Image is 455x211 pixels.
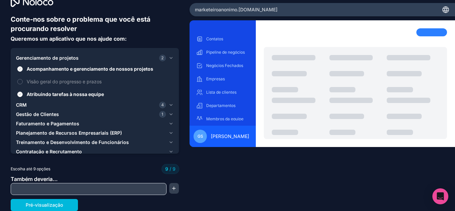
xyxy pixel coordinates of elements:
[16,55,79,61] font: Gerenciamento de projetos
[206,76,225,81] font: Empresas
[16,102,27,108] font: CRM
[16,63,174,100] div: Gerenciamento de projetos2
[211,133,249,139] font: [PERSON_NAME]
[206,63,243,68] font: Negócios Fechados
[27,91,104,97] font: Atribuindo tarefas à nossa equipe
[16,138,174,147] button: Treinamento e Desenvolvimento de Funcionários
[237,7,277,12] font: .[DOMAIN_NAME]
[27,66,153,72] font: Acompanhamento e gerenciamento de nossos projetos
[161,102,164,107] font: 4
[17,79,23,84] button: Visão geral do progresso e prazos
[11,166,50,171] font: Escolha até 9 opções
[16,53,174,63] button: Gerenciamento de projetos2
[16,149,82,154] font: Contratação e Recrutamento
[432,188,448,204] div: Abra o Intercom Messenger
[26,202,63,208] font: Pré-visualização
[16,111,59,117] font: Gestão de Clientes
[162,112,163,117] font: 1
[11,35,127,42] font: Queremos um aplicativo que nos ajude com:
[206,50,245,55] font: Pipeline de negócios
[173,166,176,172] font: 9
[195,7,237,12] font: marketeiroanonimo
[17,66,23,72] button: Acompanhamento e gerenciamento de nossos projetos
[27,79,102,84] font: Visão geral do progresso e prazos
[195,34,250,120] div: conteúdo rolável
[16,100,174,110] button: CRM4
[16,119,174,128] button: Faturamento e Pagamentos
[11,15,151,33] font: Conte-nos sobre o problema que você está procurando resolver
[165,166,168,172] font: 9
[206,36,223,41] font: Contatos
[16,130,122,136] font: Planejamento de Recursos Empresariais (ERP)
[17,92,23,97] button: Atribuindo tarefas à nossa equipe
[198,134,203,139] font: GS
[11,176,58,182] font: Também deveria...
[16,139,129,145] font: Treinamento e Desenvolvimento de Funcionários
[16,121,79,126] font: Faturamento e Pagamentos
[16,110,174,119] button: Gestão de Clientes1
[16,128,174,138] button: Planejamento de Recursos Empresariais (ERP)
[206,90,236,95] font: Lista de clientes
[161,55,164,60] font: 2
[11,199,78,211] button: Pré-visualização
[170,166,171,172] font: /
[16,147,174,156] button: Contratação e Recrutamento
